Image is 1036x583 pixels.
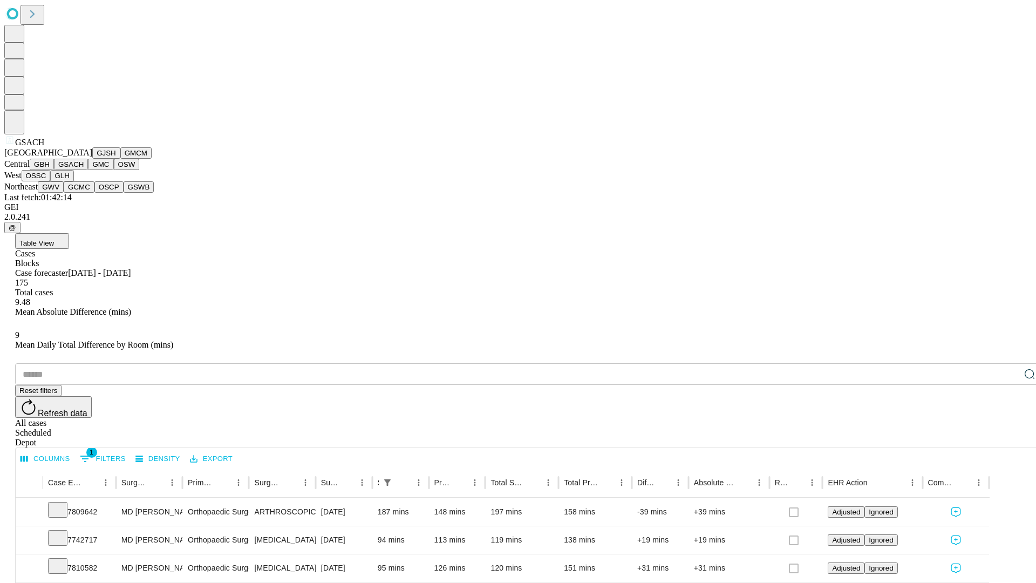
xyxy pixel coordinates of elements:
[15,396,92,418] button: Refresh data
[165,475,180,490] button: Menu
[467,475,482,490] button: Menu
[599,475,614,490] button: Sort
[832,536,860,544] span: Adjusted
[694,554,764,582] div: +31 mins
[19,239,54,247] span: Table View
[805,475,820,490] button: Menu
[4,222,21,233] button: @
[22,170,51,181] button: OSSC
[4,159,30,168] span: Central
[321,554,367,582] div: [DATE]
[149,475,165,490] button: Sort
[832,508,860,516] span: Adjusted
[48,526,111,554] div: 7742717
[283,475,298,490] button: Sort
[869,536,893,544] span: Ignored
[564,554,626,582] div: 151 mins
[188,554,243,582] div: Orthopaedic Surgery
[15,385,62,396] button: Reset filters
[380,475,395,490] button: Show filters
[4,212,1032,222] div: 2.0.241
[869,564,893,572] span: Ignored
[54,159,88,170] button: GSACH
[864,562,897,574] button: Ignored
[656,475,671,490] button: Sort
[490,526,553,554] div: 119 mins
[490,554,553,582] div: 120 mins
[637,498,683,526] div: -39 mins
[77,450,128,467] button: Show filters
[121,498,177,526] div: MD [PERSON_NAME] [PERSON_NAME] Md
[187,451,235,467] button: Export
[48,478,82,487] div: Case Epic Id
[864,534,897,546] button: Ignored
[434,526,480,554] div: 113 mins
[637,554,683,582] div: +31 mins
[828,478,867,487] div: EHR Action
[254,478,281,487] div: Surgery Name
[4,202,1032,212] div: GEI
[378,498,424,526] div: 187 mins
[637,526,683,554] div: +19 mins
[694,498,764,526] div: +39 mins
[396,475,411,490] button: Sort
[88,159,113,170] button: GMC
[434,478,452,487] div: Predicted In Room Duration
[98,475,113,490] button: Menu
[869,508,893,516] span: Ignored
[15,278,28,287] span: 175
[321,526,367,554] div: [DATE]
[15,297,30,307] span: 9.48
[38,409,87,418] span: Refresh data
[231,475,246,490] button: Menu
[15,307,131,316] span: Mean Absolute Difference (mins)
[339,475,355,490] button: Sort
[21,559,37,578] button: Expand
[752,475,767,490] button: Menu
[789,475,805,490] button: Sort
[832,564,860,572] span: Adjusted
[15,330,19,340] span: 9
[21,531,37,550] button: Expand
[114,159,140,170] button: OSW
[94,181,124,193] button: OSCP
[121,554,177,582] div: MD [PERSON_NAME] [PERSON_NAME] Md
[490,478,524,487] div: Total Scheduled Duration
[121,526,177,554] div: MD [PERSON_NAME] [PERSON_NAME] Md
[828,506,864,518] button: Adjusted
[869,475,884,490] button: Sort
[671,475,686,490] button: Menu
[928,478,955,487] div: Comments
[434,498,480,526] div: 148 mins
[48,498,111,526] div: 7809642
[50,170,73,181] button: GLH
[188,498,243,526] div: Orthopaedic Surgery
[124,181,154,193] button: GSWB
[15,268,68,277] span: Case forecaster
[434,554,480,582] div: 126 mins
[83,475,98,490] button: Sort
[38,181,64,193] button: GWV
[254,554,310,582] div: [MEDICAL_DATA] [MEDICAL_DATA]
[19,387,57,395] span: Reset filters
[4,193,72,202] span: Last fetch: 01:42:14
[15,288,53,297] span: Total cases
[133,451,183,467] button: Density
[15,138,44,147] span: GSACH
[254,498,310,526] div: ARTHROSCOPICALLY AIDED ACL RECONSTRUCTION
[828,534,864,546] button: Adjusted
[321,478,338,487] div: Surgery Date
[971,475,986,490] button: Menu
[378,526,424,554] div: 94 mins
[541,475,556,490] button: Menu
[864,506,897,518] button: Ignored
[86,447,97,458] span: 1
[905,475,920,490] button: Menu
[378,554,424,582] div: 95 mins
[21,503,37,522] button: Expand
[452,475,467,490] button: Sort
[564,498,626,526] div: 158 mins
[121,478,148,487] div: Surgeon Name
[254,526,310,554] div: [MEDICAL_DATA] [MEDICAL_DATA]
[737,475,752,490] button: Sort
